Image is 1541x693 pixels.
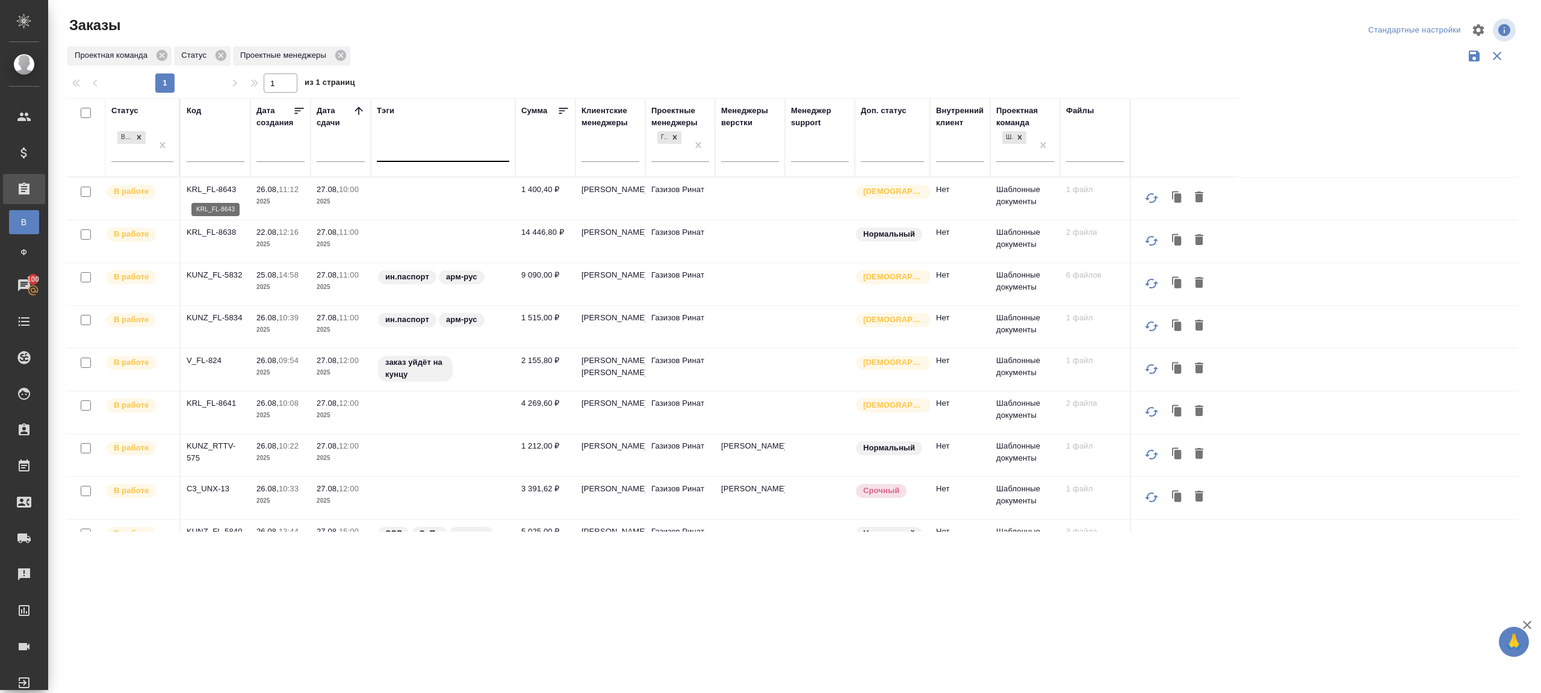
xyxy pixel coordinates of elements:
p: 2025 [317,409,365,421]
div: заказ уйдёт на кунцу [377,355,509,383]
p: ин.паспорт [385,314,429,326]
p: 27.08, [317,441,339,450]
p: 26.08, [256,313,279,322]
p: 10:00 [339,185,359,194]
p: Нет [936,483,984,495]
p: [DEMOGRAPHIC_DATA] [863,399,923,411]
div: Выставляется автоматически для первых 3 заказов нового контактного лица. Особое внимание [855,355,924,371]
td: Газизов Ринат [645,178,715,220]
p: C3_UNX-13 [187,483,244,495]
p: 12:16 [279,228,299,237]
p: 2025 [256,238,305,250]
p: 14:58 [279,270,299,279]
p: Нет [936,526,984,538]
td: Газизов Ринат [645,349,715,391]
button: Клонировать [1166,315,1189,338]
p: ин.паспорт [385,271,429,283]
td: 1 515,00 ₽ [515,306,575,348]
p: KRL_FL-8643 [187,184,244,196]
td: 4 269,60 ₽ [515,391,575,434]
div: Статус по умолчанию для стандартных заказов [855,440,924,456]
p: 2025 [317,495,365,507]
div: split button [1365,21,1464,40]
p: 2025 [256,324,305,336]
div: СОР, СоПи, укр-рус [377,526,509,542]
span: Ф [15,246,33,258]
p: 11:00 [339,228,359,237]
td: 2 155,80 ₽ [515,349,575,391]
p: KUNZ_FL-5840 [187,526,244,538]
td: 3 391,62 ₽ [515,477,575,519]
p: 1 файл [1066,440,1124,452]
p: 22.08, [256,228,279,237]
div: Выставляет ПМ после принятия заказа от КМа [105,483,173,499]
p: Нет [936,269,984,281]
button: Клонировать [1166,443,1189,466]
span: 100 [20,273,47,285]
p: 27.08, [317,270,339,279]
p: Проектная команда [75,49,152,61]
p: СОР [385,527,402,539]
p: Нет [936,355,984,367]
p: 2025 [256,281,305,293]
p: 1 файл [1066,355,1124,367]
div: Проектная команда [996,105,1054,129]
a: В [9,210,39,234]
button: Обновить [1137,397,1166,426]
p: Нет [936,184,984,196]
div: Доп. статус [861,105,907,117]
button: Удалить [1189,272,1209,295]
p: 1 файл [1066,483,1124,495]
p: 2025 [317,324,365,336]
p: 26.08, [256,185,279,194]
p: KUNZ_RTTV-575 [187,440,244,464]
div: Файлы [1066,105,1094,117]
p: 13:44 [279,527,299,536]
div: Код [187,105,201,117]
div: Газизов Ринат [657,131,668,144]
p: 26.08, [256,441,279,450]
button: 🙏 [1499,627,1529,657]
td: Газизов Ринат [645,306,715,348]
p: В работе [114,314,149,326]
p: арм-рус [446,271,477,283]
p: 27.08, [317,399,339,408]
p: Статус [181,49,211,61]
div: В работе [116,130,147,145]
div: Статус [174,46,231,66]
div: Менеджеры верстки [721,105,779,129]
td: Шаблонные документы [990,349,1060,391]
p: В работе [114,356,149,368]
td: [PERSON_NAME] [575,477,645,519]
td: [PERSON_NAME] [575,391,645,434]
div: Менеджер support [791,105,849,129]
p: 27.08, [317,527,339,536]
td: 9 090,00 ₽ [515,263,575,305]
p: 2025 [317,281,365,293]
p: Нет [936,397,984,409]
td: 1 400,40 ₽ [515,178,575,220]
button: Клонировать [1166,400,1189,423]
div: Дата сдачи [317,105,353,129]
div: Шаблонные документы [1002,131,1013,144]
p: 2 файла [1066,397,1124,409]
div: Клиентские менеджеры [581,105,639,129]
td: Газизов Ринат [645,520,715,562]
p: 3 файла [1066,526,1124,538]
div: Выставляет ПМ после принятия заказа от КМа [105,184,173,200]
button: Обновить [1137,184,1166,213]
button: Сбросить фильтры [1486,45,1508,67]
p: Срочный [863,485,899,497]
p: [PERSON_NAME] [721,483,779,495]
p: KRL_FL-8641 [187,397,244,409]
td: Шаблонные документы [990,306,1060,348]
div: Выставляется автоматически для первых 3 заказов нового контактного лица. Особое внимание [855,397,924,414]
td: 14 446,80 ₽ [515,220,575,263]
p: 09:54 [279,356,299,365]
p: 26.08, [256,356,279,365]
p: [DEMOGRAPHIC_DATA] [863,185,923,197]
p: [DEMOGRAPHIC_DATA] [863,356,923,368]
p: 26.08, [256,484,279,493]
p: Проектные менеджеры [240,49,330,61]
p: 2025 [317,452,365,464]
